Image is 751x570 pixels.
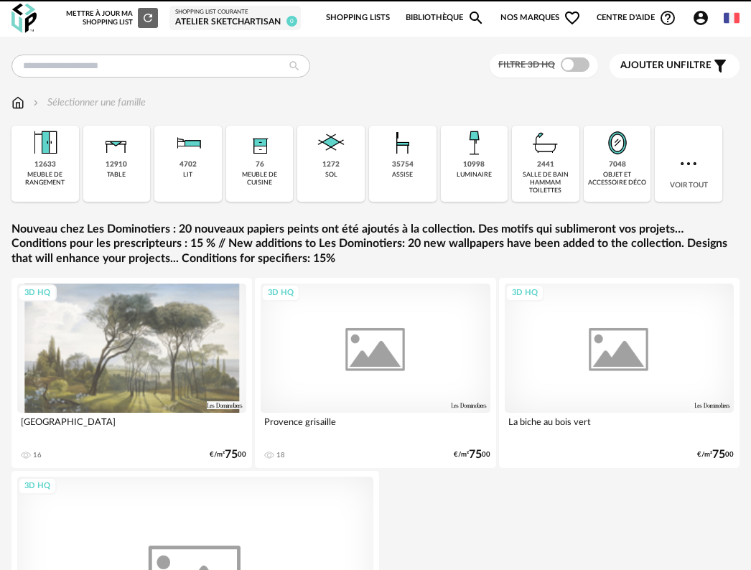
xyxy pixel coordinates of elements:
span: 75 [712,450,725,459]
span: Magnify icon [467,9,485,27]
span: 75 [225,450,238,459]
div: Sélectionner une famille [30,95,146,110]
div: 7048 [609,160,626,169]
div: meuble de rangement [16,171,75,187]
a: 3D HQ [GEOGRAPHIC_DATA] 16 €/m²7500 [11,278,252,468]
div: 76 [256,160,264,169]
span: Help Circle Outline icon [659,9,676,27]
div: luminaire [457,171,492,179]
img: Table.png [99,126,134,160]
a: BibliothèqueMagnify icon [406,3,485,33]
span: filtre [620,60,712,72]
img: Sol.png [314,126,348,160]
div: objet et accessoire déco [588,171,647,187]
span: Filtre 3D HQ [498,60,555,69]
span: Account Circle icon [692,9,716,27]
img: svg+xml;base64,PHN2ZyB3aWR0aD0iMTYiIGhlaWdodD0iMTYiIHZpZXdCb3g9IjAgMCAxNiAxNiIgZmlsbD0ibm9uZSIgeG... [30,95,42,110]
div: lit [183,171,192,179]
img: fr [724,10,740,26]
div: 10998 [463,160,485,169]
div: 3D HQ [18,477,57,495]
div: 35754 [392,160,414,169]
img: Salle%20de%20bain.png [528,126,563,160]
img: Rangement.png [243,126,277,160]
div: €/m² 00 [697,450,734,459]
div: Mettre à jour ma Shopping List [66,8,158,28]
div: 16 [33,451,42,459]
div: 18 [276,451,285,459]
a: Nouveau chez Les Dominotiers : 20 nouveaux papiers peints ont été ajoutés à la collection. Des mo... [11,222,740,266]
a: 3D HQ Provence grisaille 18 €/m²7500 [255,278,495,468]
div: €/m² 00 [210,450,246,459]
span: Account Circle icon [692,9,709,27]
div: €/m² 00 [454,450,490,459]
span: Ajouter un [620,60,681,70]
img: svg+xml;base64,PHN2ZyB3aWR0aD0iMTYiIGhlaWdodD0iMTciIHZpZXdCb3g9IjAgMCAxNiAxNyIgZmlsbD0ibm9uZSIgeG... [11,95,24,110]
img: Luminaire.png [457,126,491,160]
span: Filter icon [712,57,729,75]
img: Miroir.png [600,126,635,160]
div: Shopping List courante [175,9,295,16]
div: La biche au bois vert [505,413,734,441]
div: meuble de cuisine [230,171,289,187]
div: 2441 [537,160,554,169]
div: Atelier Sketchartisan [175,17,295,28]
div: 3D HQ [261,284,300,302]
div: Voir tout [655,126,722,202]
img: Meuble%20de%20rangement.png [28,126,62,160]
span: Centre d'aideHelp Circle Outline icon [597,9,676,27]
div: 4702 [179,160,197,169]
span: 0 [286,16,297,27]
a: Shopping Lists [326,3,390,33]
div: 12910 [106,160,127,169]
img: OXP [11,4,37,33]
div: table [107,171,126,179]
span: Refresh icon [141,14,154,22]
div: sol [325,171,337,179]
img: Assise.png [386,126,420,160]
span: 75 [469,450,482,459]
img: more.7b13dc1.svg [677,152,700,175]
div: 3D HQ [505,284,544,302]
span: Nos marques [500,3,581,33]
img: Literie.png [171,126,205,160]
div: 1272 [322,160,340,169]
span: Heart Outline icon [564,9,581,27]
div: assise [392,171,413,179]
div: 3D HQ [18,284,57,302]
div: 12633 [34,160,56,169]
button: Ajouter unfiltre Filter icon [610,54,740,78]
div: salle de bain hammam toilettes [516,171,575,195]
div: [GEOGRAPHIC_DATA] [17,413,246,441]
a: 3D HQ La biche au bois vert €/m²7500 [499,278,740,468]
div: Provence grisaille [261,413,490,441]
a: Shopping List courante Atelier Sketchartisan 0 [175,9,295,27]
